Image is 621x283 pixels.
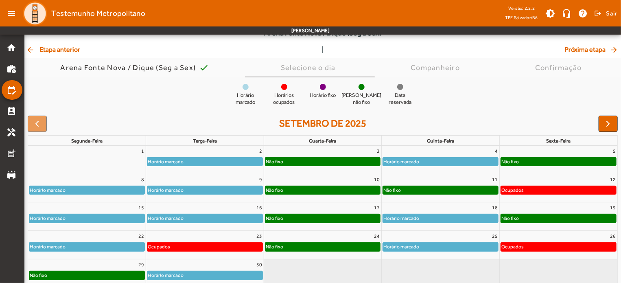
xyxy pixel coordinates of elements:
td: 18 de setembro de 2025 [382,202,500,231]
div: Não fixo [265,214,284,222]
td: 25 de setembro de 2025 [382,231,500,259]
a: 22 de setembro de 2025 [137,231,146,241]
div: Horário marcado [147,186,184,194]
div: Horário marcado [383,214,420,222]
div: Não fixo [29,271,48,279]
mat-icon: menu [3,5,20,22]
td: 8 de setembro de 2025 [28,174,146,202]
td: 9 de setembro de 2025 [146,174,264,202]
div: Não fixo [265,186,284,194]
td: 24 de setembro de 2025 [264,231,382,259]
span: Horários ocupados [268,92,300,106]
mat-icon: home [7,43,16,53]
div: Ocupados [147,243,171,251]
a: 4 de setembro de 2025 [493,146,499,156]
a: quinta-feira [425,136,456,145]
div: Não fixo [501,214,519,222]
a: 26 de setembro de 2025 [608,231,617,241]
td: 23 de setembro de 2025 [146,231,264,259]
span: Etapa anterior [26,45,80,55]
td: 15 de setembro de 2025 [28,202,146,231]
mat-icon: arrow_back [26,46,36,54]
td: 16 de setembro de 2025 [146,202,264,231]
td: 26 de setembro de 2025 [499,231,617,259]
div: Horário marcado [29,243,66,251]
mat-icon: check [199,63,209,72]
div: Arena Fonte Nova / Dique (Seg a Sex) [60,64,199,72]
td: 4 de setembro de 2025 [382,146,500,174]
mat-icon: handyman [7,127,16,137]
a: 1 de setembro de 2025 [140,146,146,156]
a: 18 de setembro de 2025 [490,202,499,213]
span: | [322,45,324,55]
div: Não fixo [265,158,284,166]
a: Testemunho Metropolitano [20,1,145,26]
td: 22 de setembro de 2025 [28,231,146,259]
div: Ocupados [501,186,524,194]
td: 1 de setembro de 2025 [28,146,146,174]
div: Horário marcado [383,243,420,251]
div: Horário marcado [147,271,184,279]
a: 11 de setembro de 2025 [490,174,499,185]
td: 10 de setembro de 2025 [264,174,382,202]
a: 17 de setembro de 2025 [372,202,381,213]
a: sexta-feira [544,136,572,145]
span: TPE Salvador/BA [505,13,538,22]
a: 9 de setembro de 2025 [258,174,264,185]
a: 10 de setembro de 2025 [372,174,381,185]
div: Não fixo [383,186,401,194]
div: Versão: 2.2.2 [505,3,538,13]
a: 2 de setembro de 2025 [258,146,264,156]
span: [PERSON_NAME] não fixo [341,92,381,106]
a: 8 de setembro de 2025 [140,174,146,185]
span: Horário marcado [229,92,262,106]
span: Data reservada [384,92,416,106]
td: 17 de setembro de 2025 [264,202,382,231]
div: Companheiro [411,64,463,72]
a: 24 de setembro de 2025 [372,231,381,241]
a: 5 de setembro de 2025 [611,146,617,156]
img: Logo TPE [23,1,47,26]
a: terça-feira [191,136,219,145]
div: Horário marcado [147,214,184,222]
td: 3 de setembro de 2025 [264,146,382,174]
a: 19 de setembro de 2025 [608,202,617,213]
mat-icon: stadium [7,170,16,180]
div: Horário marcado [147,158,184,166]
button: Sair [593,7,618,20]
span: Próxima etapa [565,45,619,55]
mat-icon: work_history [7,64,16,74]
mat-icon: edit_calendar [7,85,16,95]
div: Horário marcado [383,158,420,166]
a: 12 de setembro de 2025 [608,174,617,185]
span: Sair [606,7,618,20]
a: 3 de setembro de 2025 [375,146,381,156]
mat-icon: perm_contact_calendar [7,106,16,116]
a: quarta-feira [307,136,338,145]
div: Ocupados [501,243,524,251]
td: 12 de setembro de 2025 [499,174,617,202]
mat-icon: post_add [7,149,16,158]
span: Horário fixo [310,92,336,99]
div: Não fixo [265,243,284,251]
h2: setembro de 2025 [279,118,366,129]
td: 2 de setembro de 2025 [146,146,264,174]
div: Horário marcado [29,214,66,222]
div: Horário marcado [29,186,66,194]
a: 16 de setembro de 2025 [255,202,264,213]
td: 19 de setembro de 2025 [499,202,617,231]
a: 30 de setembro de 2025 [255,259,264,270]
mat-icon: arrow_forward [610,46,619,54]
div: Não fixo [501,158,519,166]
a: segunda-feira [70,136,104,145]
a: 15 de setembro de 2025 [137,202,146,213]
a: 25 de setembro de 2025 [490,231,499,241]
div: Selecione o dia [281,64,339,72]
span: Testemunho Metropolitano [51,7,145,20]
a: 23 de setembro de 2025 [255,231,264,241]
a: 29 de setembro de 2025 [137,259,146,270]
td: 11 de setembro de 2025 [382,174,500,202]
div: Confirmação [535,64,585,72]
td: 5 de setembro de 2025 [499,146,617,174]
